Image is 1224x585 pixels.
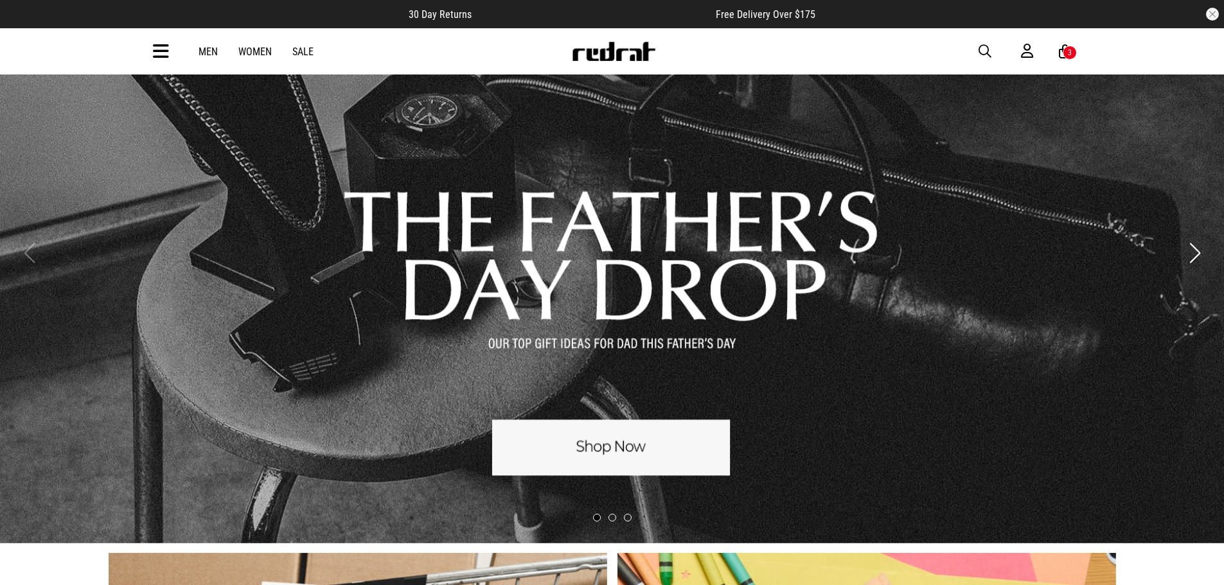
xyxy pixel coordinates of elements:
span: 30 Day Returns [409,8,472,21]
a: 3 [1059,45,1071,58]
button: Open LiveChat chat widget [10,5,49,44]
span: Free Delivery Over $175 [716,8,815,21]
a: Men [199,46,218,58]
a: Sale [292,46,314,58]
img: Redrat logo [571,42,656,61]
iframe: Customer reviews powered by Trustpilot [497,8,690,21]
button: Next slide [1186,239,1203,267]
div: 3 [1068,48,1072,57]
a: Women [238,46,272,58]
button: Previous slide [21,239,38,267]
